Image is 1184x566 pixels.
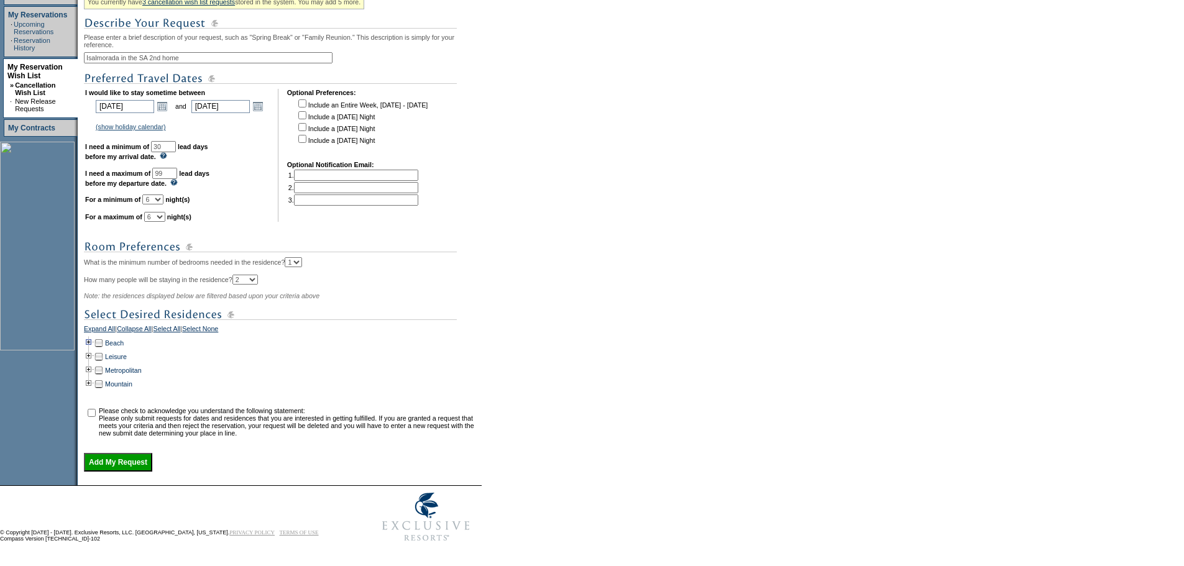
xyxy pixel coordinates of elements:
[15,81,55,96] a: Cancellation Wish List
[288,194,418,206] td: 3.
[154,325,181,336] a: Select All
[84,239,457,255] img: subTtlRoomPreferences.gif
[280,529,319,536] a: TERMS OF USE
[191,100,250,113] input: Date format: M/D/Y. Shortcut keys: [T] for Today. [UP] or [.] for Next Day. [DOWN] or [,] for Pre...
[117,325,152,336] a: Collapse All
[8,11,67,19] a: My Reservations
[84,453,152,472] input: Add My Request
[85,196,140,203] b: For a minimum of
[85,213,142,221] b: For a maximum of
[229,529,275,536] a: PRIVACY POLICY
[96,123,166,130] a: (show holiday calendar)
[155,99,169,113] a: Open the calendar popup.
[11,37,12,52] td: ·
[15,98,55,112] a: New Release Requests
[287,89,356,96] b: Optional Preferences:
[10,98,14,112] td: ·
[85,143,149,150] b: I need a minimum of
[287,161,374,168] b: Optional Notification Email:
[105,353,127,360] a: Leisure
[165,196,190,203] b: night(s)
[296,98,428,152] td: Include an Entire Week, [DATE] - [DATE] Include a [DATE] Night Include a [DATE] Night Include a [...
[85,143,208,160] b: lead days before my arrival date.
[288,170,418,181] td: 1.
[14,37,50,52] a: Reservation History
[105,367,142,374] a: Metropolitan
[182,325,218,336] a: Select None
[96,100,154,113] input: Date format: M/D/Y. Shortcut keys: [T] for Today. [UP] or [.] for Next Day. [DOWN] or [,] for Pre...
[173,98,188,115] td: and
[7,63,63,80] a: My Reservation Wish List
[85,170,150,177] b: I need a maximum of
[170,179,178,186] img: questionMark_lightBlue.gif
[11,21,12,35] td: ·
[10,81,14,89] b: »
[84,292,319,299] span: Note: the residences displayed below are filtered based upon your criteria above
[14,21,53,35] a: Upcoming Reservations
[167,213,191,221] b: night(s)
[105,380,132,388] a: Mountain
[85,170,209,187] b: lead days before my departure date.
[8,124,55,132] a: My Contracts
[105,339,124,347] a: Beach
[84,325,115,336] a: Expand All
[99,407,477,437] td: Please check to acknowledge you understand the following statement: Please only submit requests f...
[84,325,479,336] div: | | |
[251,99,265,113] a: Open the calendar popup.
[370,486,482,548] img: Exclusive Resorts
[160,152,167,159] img: questionMark_lightBlue.gif
[288,182,418,193] td: 2.
[85,89,205,96] b: I would like to stay sometime between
